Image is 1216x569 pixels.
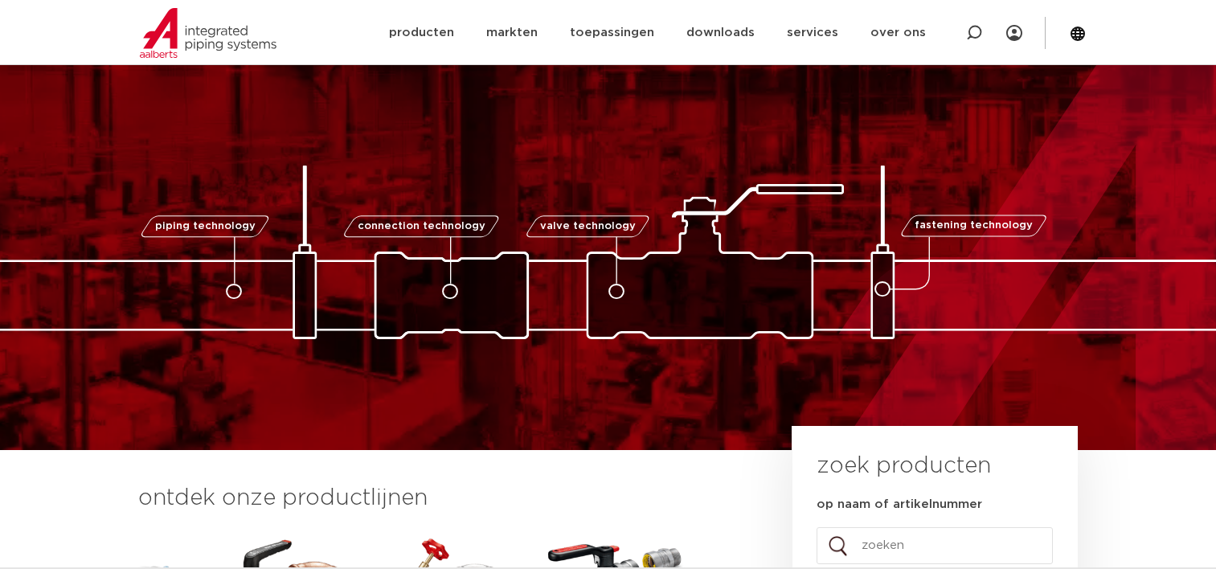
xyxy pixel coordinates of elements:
[817,497,982,513] label: op naam of artikelnummer
[817,450,991,482] h3: zoek producten
[540,221,636,231] span: valve technology
[138,482,738,514] h3: ontdek onze productlijnen
[915,221,1033,231] span: fastening technology
[155,221,256,231] span: piping technology
[817,527,1053,564] input: zoeken
[357,221,485,231] span: connection technology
